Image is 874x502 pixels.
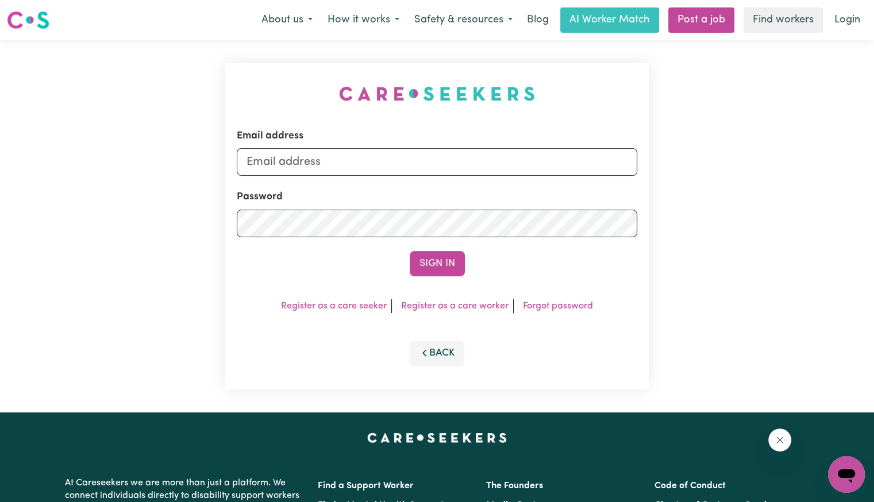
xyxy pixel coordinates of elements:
span: Need any help? [7,8,70,17]
img: Careseekers logo [7,10,49,30]
a: Find a Support Worker [318,481,414,491]
button: Back [410,341,465,366]
a: Register as a care worker [401,302,509,311]
a: Code of Conduct [654,481,726,491]
a: Careseekers logo [7,7,49,33]
label: Email address [237,129,303,144]
a: Blog [520,7,556,33]
a: Forgot password [523,302,593,311]
a: Register as a care seeker [281,302,387,311]
a: Find workers [744,7,823,33]
a: Login [827,7,867,33]
a: The Founders [486,481,543,491]
iframe: Button to launch messaging window [828,456,865,493]
button: How it works [320,8,407,32]
input: Email address [237,148,637,176]
iframe: Close message [768,428,791,451]
a: Post a job [668,7,734,33]
label: Password [237,190,283,204]
button: Safety & resources [407,8,520,32]
button: About us [254,8,320,32]
button: Sign In [410,251,465,276]
a: AI Worker Match [560,7,659,33]
a: Careseekers home page [367,433,507,442]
